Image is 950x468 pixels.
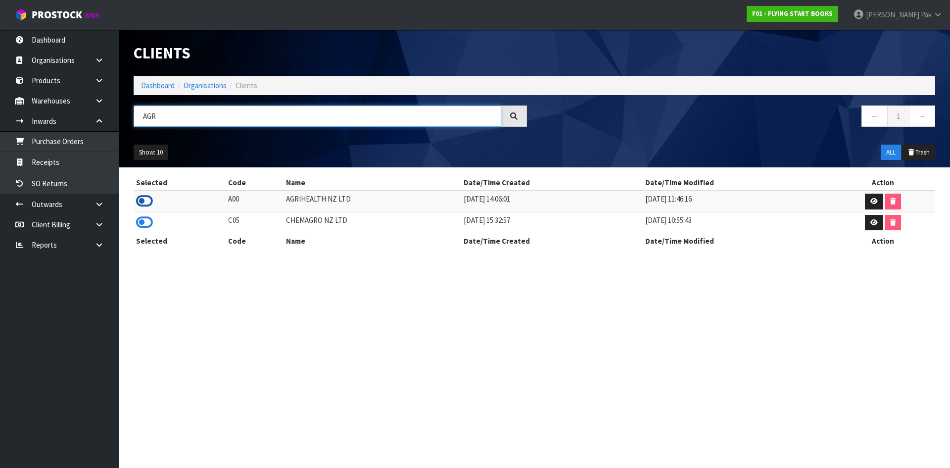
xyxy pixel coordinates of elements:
th: Code [226,175,284,191]
input: Search organisations [134,105,501,127]
a: F01 - FLYING START BOOKS [747,6,838,22]
button: Trash [902,145,935,160]
th: Date/Time Created [461,233,643,249]
button: ALL [881,145,901,160]
td: [DATE] 10:55:43 [643,212,831,233]
td: AGRIHEALTH NZ LTD [284,191,461,212]
a: ← [861,105,888,127]
th: Action [831,175,935,191]
a: Organisations [184,81,227,90]
td: CHEMAGRO NZ LTD [284,212,461,233]
td: [DATE] 15:32:57 [461,212,643,233]
th: Code [226,233,284,249]
nav: Page navigation [542,105,935,130]
span: Clients [236,81,257,90]
td: [DATE] 14:06:01 [461,191,643,212]
th: Date/Time Modified [643,233,831,249]
strong: F01 - FLYING START BOOKS [752,9,833,18]
span: [PERSON_NAME] [866,10,919,19]
th: Selected [134,175,226,191]
th: Date/Time Modified [643,175,831,191]
td: [DATE] 11:46:16 [643,191,831,212]
a: Dashboard [141,81,175,90]
th: Name [284,233,461,249]
th: Selected [134,233,226,249]
th: Name [284,175,461,191]
td: A00 [226,191,284,212]
span: ProStock [32,8,82,21]
small: WMS [84,11,99,20]
th: Action [831,233,935,249]
a: → [909,105,935,127]
td: C05 [226,212,284,233]
button: Show: 10 [134,145,168,160]
span: Pak [921,10,932,19]
img: cube-alt.png [15,8,27,21]
th: Date/Time Created [461,175,643,191]
a: 1 [887,105,909,127]
h1: Clients [134,45,527,61]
